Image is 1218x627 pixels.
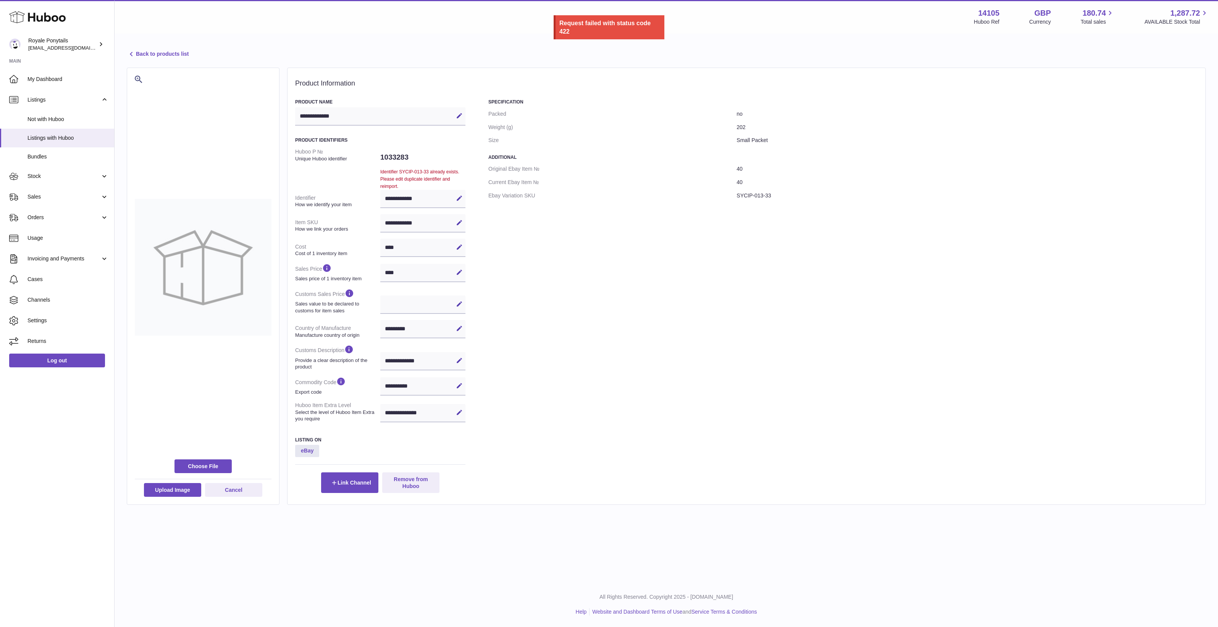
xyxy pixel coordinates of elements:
[9,354,105,367] a: Log out
[295,357,378,370] strong: Provide a clear description of the product
[737,121,1198,134] dd: 202
[27,338,108,345] span: Returns
[295,409,378,422] strong: Select the level of Huboo Item Extra you require
[27,193,100,200] span: Sales
[295,250,378,257] strong: Cost of 1 inventory item
[691,609,757,615] a: Service Terms & Conditions
[737,134,1198,147] dd: Small Packet
[592,609,682,615] a: Website and Dashboard Terms of Use
[28,45,112,51] span: [EMAIL_ADDRESS][DOMAIN_NAME]
[1082,8,1106,18] span: 180.74
[27,76,108,83] span: My Dashboard
[737,107,1198,121] dd: no
[121,593,1212,601] p: All Rights Reserved. Copyright 2025 - [DOMAIN_NAME]
[488,154,1198,160] h3: Additional
[380,149,465,165] dd: 1033283
[295,445,319,457] strong: eBay
[488,99,1198,105] h3: Specification
[27,173,100,180] span: Stock
[295,137,465,143] h3: Product Identifiers
[1081,18,1115,26] span: Total sales
[27,276,108,283] span: Cases
[737,189,1198,202] dd: SYCIP-013-33
[295,216,380,236] dt: Item SKU
[295,240,380,260] dt: Cost
[488,176,737,189] dt: Current Ebay Item №
[295,275,378,282] strong: Sales price of 1 inventory item
[559,19,661,36] div: Request failed with status code 422
[737,176,1198,189] dd: 40
[295,191,380,211] dt: Identifier
[295,341,380,373] dt: Customs Description
[382,472,439,493] button: Remove from Huboo
[321,472,378,493] button: Link Channel
[978,8,1000,18] strong: 14105
[295,399,380,425] dt: Huboo Item Extra Level
[295,332,378,339] strong: Manufacture country of origin
[205,483,262,497] button: Cancel
[127,50,189,59] a: Back to products list
[295,155,378,162] strong: Unique Huboo identifier
[27,296,108,304] span: Channels
[1144,18,1209,26] span: AVAILABLE Stock Total
[295,322,380,341] dt: Country of Manufacture
[174,459,232,473] span: Choose File
[295,79,1198,88] h2: Product Information
[295,226,378,233] strong: How we link your orders
[1170,8,1200,18] span: 1,287.72
[1034,8,1051,18] strong: GBP
[295,260,380,285] dt: Sales Price
[488,162,737,176] dt: Original Ebay Item №
[27,317,108,324] span: Settings
[488,189,737,202] dt: Ebay Variation SKU
[488,134,737,147] dt: Size
[295,301,378,314] strong: Sales value to be declared to customs for item sales
[488,107,737,121] dt: Packed
[27,96,100,103] span: Listings
[488,121,737,134] dt: Weight (g)
[1029,18,1051,26] div: Currency
[9,39,21,50] img: internalAdmin-14105@internal.huboo.com
[295,389,378,396] strong: Export code
[737,162,1198,176] dd: 40
[144,483,201,497] button: Upload Image
[27,153,108,160] span: Bundles
[974,18,1000,26] div: Huboo Ref
[576,609,587,615] a: Help
[295,201,378,208] strong: How we identify your item
[590,608,757,616] li: and
[295,437,465,443] h3: Listing On
[295,99,465,105] h3: Product Name
[27,234,108,242] span: Usage
[1144,8,1209,26] a: 1,287.72 AVAILABLE Stock Total
[295,145,380,165] dt: Huboo P №
[135,199,271,336] img: no-photo-large.jpg
[28,37,97,52] div: Royale Ponytails
[1081,8,1115,26] a: 180.74 Total sales
[27,255,100,262] span: Invoicing and Payments
[295,285,380,317] dt: Customs Sales Price
[380,169,459,189] span: Identifier SYCIP-013-33 already exists. Please edit duplicate identifier and reimport.
[27,116,108,123] span: Not with Huboo
[295,373,380,399] dt: Commodity Code
[27,134,108,142] span: Listings with Huboo
[27,214,100,221] span: Orders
